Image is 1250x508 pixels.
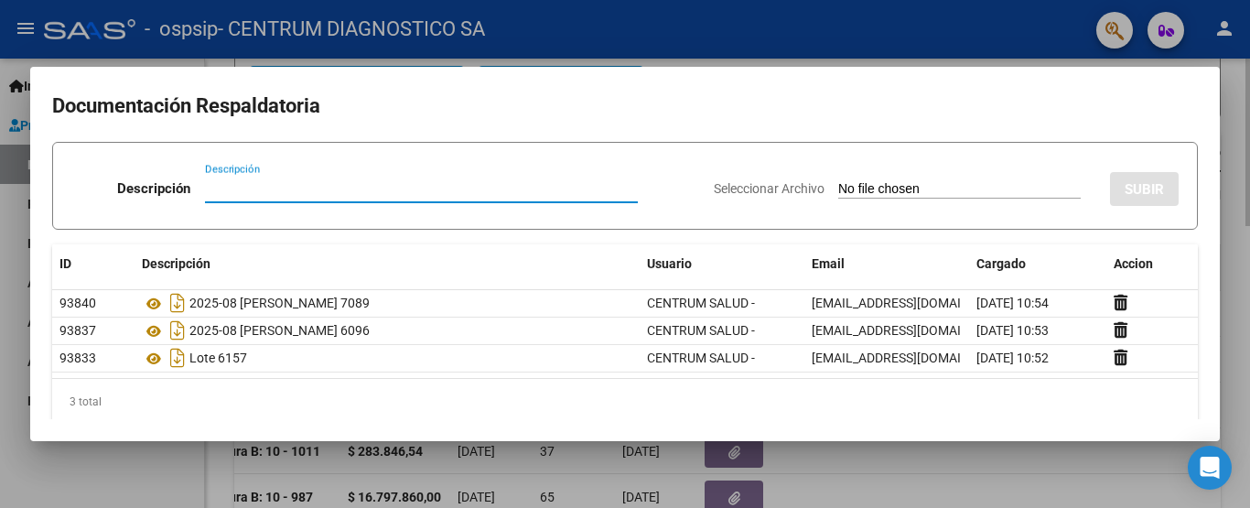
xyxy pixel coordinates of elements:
[166,343,189,373] i: Descargar documento
[976,256,1026,271] span: Cargado
[812,296,1015,310] span: [EMAIL_ADDRESS][DOMAIN_NAME]
[640,244,804,284] datatable-header-cell: Usuario
[647,323,755,338] span: CENTRUM SALUD -
[52,379,1198,425] div: 3 total
[976,323,1049,338] span: [DATE] 10:53
[166,288,189,318] i: Descargar documento
[142,256,210,271] span: Descripción
[59,256,71,271] span: ID
[52,244,135,284] datatable-header-cell: ID
[812,351,1015,365] span: [EMAIL_ADDRESS][DOMAIN_NAME]
[135,244,640,284] datatable-header-cell: Descripción
[976,351,1049,365] span: [DATE] 10:52
[142,343,632,373] div: Lote 6157
[117,178,190,200] p: Descripción
[812,256,845,271] span: Email
[1110,172,1179,206] button: SUBIR
[59,351,96,365] span: 93833
[59,323,96,338] span: 93837
[142,288,632,318] div: 2025-08 [PERSON_NAME] 7089
[714,181,824,196] span: Seleccionar Archivo
[969,244,1106,284] datatable-header-cell: Cargado
[1188,446,1232,490] div: Open Intercom Messenger
[1125,181,1164,198] span: SUBIR
[647,256,692,271] span: Usuario
[59,296,96,310] span: 93840
[976,296,1049,310] span: [DATE] 10:54
[647,351,755,365] span: CENTRUM SALUD -
[647,296,755,310] span: CENTRUM SALUD -
[166,316,189,345] i: Descargar documento
[804,244,969,284] datatable-header-cell: Email
[1114,256,1153,271] span: Accion
[142,316,632,345] div: 2025-08 [PERSON_NAME] 6096
[1106,244,1198,284] datatable-header-cell: Accion
[812,323,1015,338] span: [EMAIL_ADDRESS][DOMAIN_NAME]
[52,89,1198,124] h2: Documentación Respaldatoria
